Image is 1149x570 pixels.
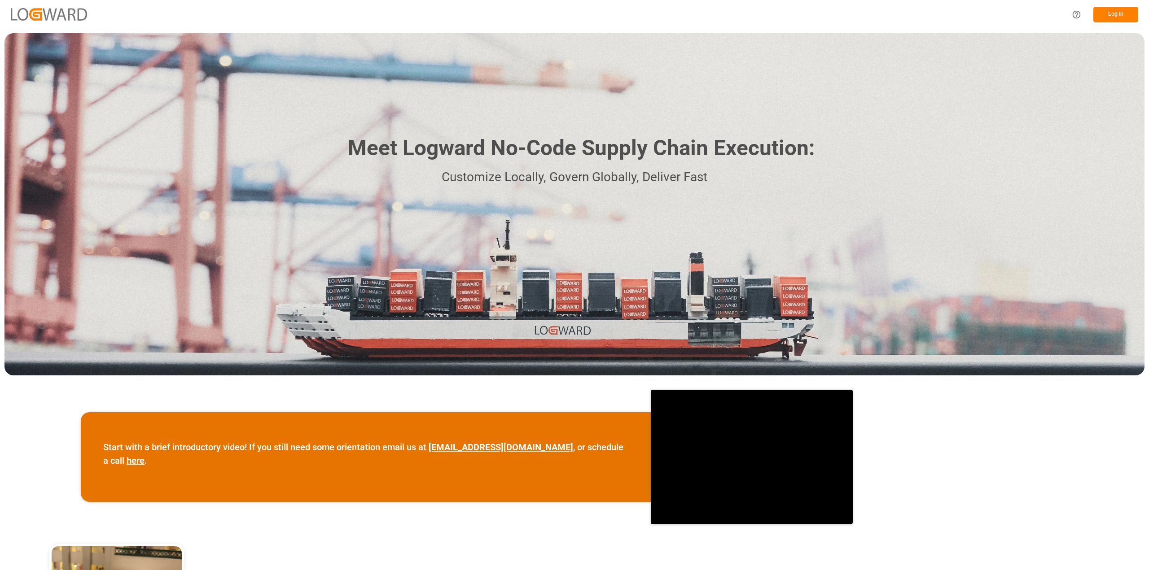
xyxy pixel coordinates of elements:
button: Log In [1093,7,1138,22]
h1: Meet Logward No-Code Supply Chain Execution: [348,132,815,164]
a: [EMAIL_ADDRESS][DOMAIN_NAME] [429,442,573,453]
a: here [127,455,145,466]
img: Logward_new_orange.png [11,8,87,20]
p: Customize Locally, Govern Globally, Deliver Fast [334,167,815,187]
button: Help Center [1066,4,1087,25]
p: Start with a brief introductory video! If you still need some orientation email us at , or schedu... [103,440,628,467]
